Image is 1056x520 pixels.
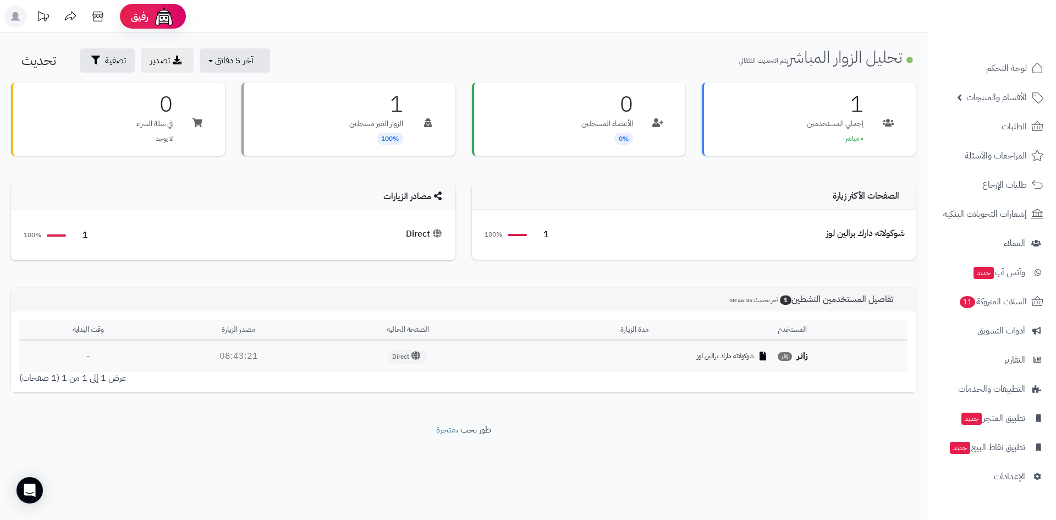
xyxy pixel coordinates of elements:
span: الإعدادات [994,469,1025,484]
td: 08:43:21 [157,341,320,371]
h4: الصفحات الأكثر زيارة [483,191,905,201]
a: العملاء [934,230,1049,256]
a: التطبيقات والخدمات [934,376,1049,402]
span: رفيق [131,10,148,23]
h3: 1 [349,94,403,116]
th: المستخدم [773,320,908,341]
th: مدة الزيارة [496,320,773,341]
span: جديد [974,267,994,279]
h3: تفاصيل المستخدمين النشطين [721,294,908,305]
span: Direct [388,350,427,364]
span: شوكولاته دارك برالين لوز [697,352,754,361]
a: تطبيق المتجرجديد [934,405,1049,431]
span: وآتس آب [972,265,1025,280]
a: طلبات الإرجاع [934,172,1049,198]
a: السلات المتروكة11 [934,288,1049,315]
span: 1 [532,228,549,241]
span: العملاء [1004,236,1025,251]
p: الزوار الغير مسجلين [349,118,403,129]
a: الطلبات [934,113,1049,140]
p: إجمالي المستخدمين [807,118,864,129]
img: ai-face.png [153,6,175,28]
span: 100% [22,231,41,240]
div: عرض 1 إلى 1 من 1 (1 صفحات) [11,372,464,385]
span: التقارير [1004,352,1025,368]
span: 1 [780,295,791,305]
span: 100% [483,230,502,239]
span: - [86,349,90,363]
small: يتم التحديث التلقائي [739,56,788,65]
span: جديد [961,413,982,425]
a: لوحة التحكم [934,55,1049,81]
a: الإعدادات [934,463,1049,490]
th: الصفحة الحالية [320,320,496,341]
span: تصفية [105,54,126,67]
span: 0% [614,133,633,145]
a: التقارير [934,347,1049,373]
a: تطبيق نقاط البيعجديد [934,434,1049,461]
span: زائر [778,352,792,361]
span: السلات المتروكة [959,294,1027,309]
span: 1 [71,229,88,242]
button: تصفية [80,48,135,73]
span: التطبيقات والخدمات [958,381,1025,397]
a: إشعارات التحويلات البنكية [934,201,1049,227]
th: وقت البداية [19,320,157,341]
div: Open Intercom Messenger [16,477,43,503]
span: 08:46:35 [729,296,752,304]
span: 11 [960,296,975,308]
span: • مباشر [845,134,864,144]
a: تحديثات المنصة [29,6,57,30]
button: آخر 5 دقائق [200,48,270,73]
span: جديد [950,442,970,454]
span: الأقسام والمنتجات [966,90,1027,105]
span: أدوات التسويق [977,323,1025,338]
th: مصدر الزيارة [157,320,320,341]
span: تحديث [21,51,56,70]
span: تطبيق المتجر [960,410,1025,426]
span: آخر 5 دقائق [215,54,254,67]
p: الأعضاء المسجلين [581,118,633,129]
a: المراجعات والأسئلة [934,143,1049,169]
h3: 1 [807,94,864,116]
a: متجرة [436,423,456,436]
h3: 0 [581,94,633,116]
small: آخر تحديث: [729,296,778,304]
a: تصدير [141,48,194,73]
strong: زائر [797,349,808,363]
span: لوحة التحكم [986,61,1027,76]
span: 100% [377,133,403,145]
a: وآتس آبجديد [934,259,1049,286]
span: لا يوجد [156,134,173,144]
span: الطلبات [1002,119,1027,134]
div: شوكولاته دارك برالين لوز [826,227,905,240]
span: إشعارات التحويلات البنكية [943,206,1027,222]
button: تحديث [13,48,74,73]
p: في سلة الشراء [136,118,173,129]
a: أدوات التسويق [934,318,1049,344]
img: logo-2.png [981,31,1046,54]
h1: تحليل الزوار المباشر [739,48,916,66]
div: Direct [406,228,444,240]
h4: مصادر الزيارات [22,191,444,202]
span: تطبيق نقاط البيع [949,440,1025,455]
span: المراجعات والأسئلة [965,148,1027,163]
h3: 0 [136,94,173,116]
span: طلبات الإرجاع [982,177,1027,193]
